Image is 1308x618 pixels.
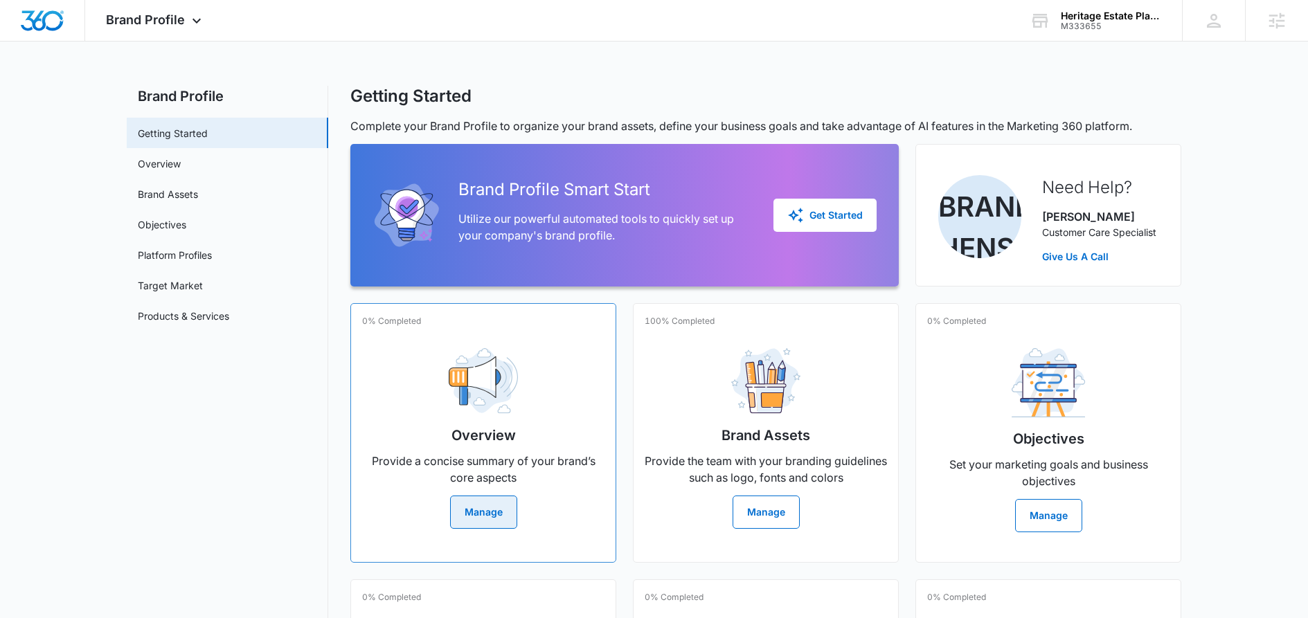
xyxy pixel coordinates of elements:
[362,453,604,486] p: Provide a concise summary of your brand’s core aspects
[138,217,186,232] a: Objectives
[138,248,212,262] a: Platform Profiles
[138,156,181,171] a: Overview
[1042,225,1156,239] p: Customer Care Specialist
[138,278,203,293] a: Target Market
[458,210,751,244] p: Utilize our powerful automated tools to quickly set up your company's brand profile.
[138,126,208,140] a: Getting Started
[1061,10,1162,21] div: account name
[350,118,1181,134] p: Complete your Brand Profile to organize your brand assets, define your business goals and take ad...
[1015,499,1082,532] button: Manage
[362,591,421,603] p: 0% Completed
[106,12,185,27] span: Brand Profile
[350,303,616,563] a: 0% CompletedOverviewProvide a concise summary of your brand’s core aspectsManage
[127,86,328,107] h2: Brand Profile
[915,303,1181,563] a: 0% CompletedObjectivesSet your marketing goals and business objectivesManage
[362,315,421,327] p: 0% Completed
[1042,249,1156,264] a: Give Us A Call
[1042,208,1156,225] p: [PERSON_NAME]
[451,425,516,446] h2: Overview
[633,303,899,563] a: 100% CompletedBrand AssetsProvide the team with your branding guidelines such as logo, fonts and ...
[138,309,229,323] a: Products & Services
[787,207,863,224] div: Get Started
[927,456,1170,489] p: Set your marketing goals and business objectives
[645,315,715,327] p: 100% Completed
[458,177,751,202] h2: Brand Profile Smart Start
[927,591,986,603] p: 0% Completed
[645,453,887,486] p: Provide the team with your branding guidelines such as logo, fonts and colors
[1013,428,1084,449] h2: Objectives
[645,591,704,603] p: 0% Completed
[450,496,517,529] button: Manage
[1042,175,1156,200] h2: Need Help?
[722,425,810,446] h2: Brand Assets
[733,496,800,529] button: Manage
[773,199,877,232] button: Get Started
[927,315,986,327] p: 0% Completed
[1061,21,1162,31] div: account id
[138,187,198,201] a: Brand Assets
[350,86,472,107] h1: Getting Started
[938,175,1021,258] img: Brandon Henson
